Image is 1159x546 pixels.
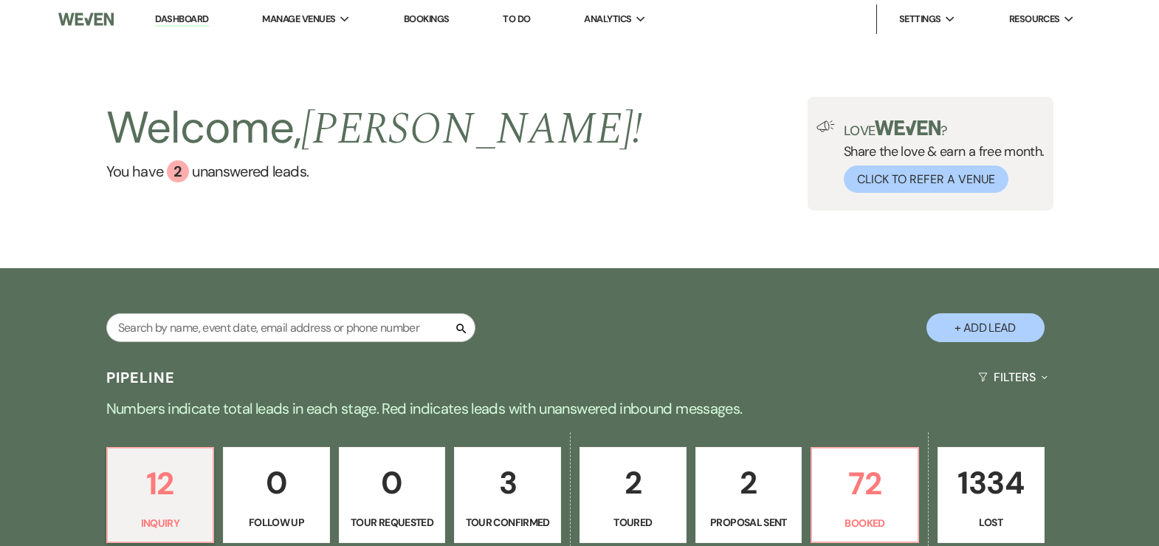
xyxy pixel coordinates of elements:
[155,13,208,27] a: Dashboard
[106,447,215,543] a: 12Inquiry
[947,458,1035,508] p: 1334
[348,514,436,530] p: Tour Requested
[579,447,687,543] a: 2Toured
[301,95,642,163] span: [PERSON_NAME] !
[938,447,1045,543] a: 1334Lost
[695,447,802,543] a: 2Proposal Sent
[926,313,1045,342] button: + Add Lead
[464,514,551,530] p: Tour Confirmed
[816,120,835,132] img: loud-speaker-illustration.svg
[262,12,335,27] span: Manage Venues
[589,458,677,508] p: 2
[454,447,561,543] a: 3Tour Confirmed
[503,13,530,25] a: To Do
[117,515,204,531] p: Inquiry
[106,313,475,342] input: Search by name, event date, email address or phone number
[875,120,940,135] img: weven-logo-green.svg
[167,160,189,182] div: 2
[899,12,941,27] span: Settings
[223,447,330,543] a: 0Follow Up
[821,459,909,508] p: 72
[106,367,176,388] h3: Pipeline
[233,514,320,530] p: Follow Up
[584,12,631,27] span: Analytics
[821,515,909,531] p: Booked
[835,120,1045,193] div: Share the love & earn a free month.
[947,514,1035,530] p: Lost
[233,458,320,508] p: 0
[1009,12,1060,27] span: Resources
[106,97,643,160] h2: Welcome,
[844,165,1008,193] button: Click to Refer a Venue
[58,4,114,35] img: Weven Logo
[348,458,436,508] p: 0
[339,447,446,543] a: 0Tour Requested
[589,514,677,530] p: Toured
[811,447,919,543] a: 72Booked
[48,397,1111,420] p: Numbers indicate total leads in each stage. Red indicates leads with unanswered inbound messages.
[972,358,1053,397] button: Filters
[404,13,450,25] a: Bookings
[705,458,793,508] p: 2
[464,458,551,508] p: 3
[106,160,643,182] a: You have 2 unanswered leads.
[844,120,1045,137] p: Love ?
[705,514,793,530] p: Proposal Sent
[117,459,204,508] p: 12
